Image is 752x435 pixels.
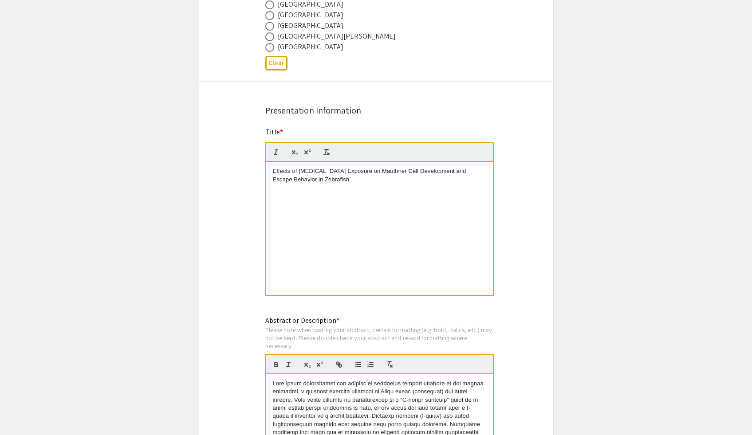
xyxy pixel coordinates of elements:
iframe: Chat [7,395,38,428]
mat-label: Title [265,127,283,137]
p: Effects of [MEDICAL_DATA] Exposure on Mauthner Cell Development and Escape Behavior in Zebrafish [273,167,486,184]
button: Clear [265,56,287,71]
mat-label: Abstract or Description [265,316,339,325]
div: [GEOGRAPHIC_DATA] [278,20,344,31]
div: [GEOGRAPHIC_DATA] [278,42,344,52]
div: [GEOGRAPHIC_DATA][PERSON_NAME] [278,31,396,42]
div: Presentation Information [265,104,487,117]
div: Please note when pasting your abstract, certain formatting (e.g. bold, italics, etc.) may not be ... [265,326,494,349]
div: [GEOGRAPHIC_DATA] [278,10,344,20]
